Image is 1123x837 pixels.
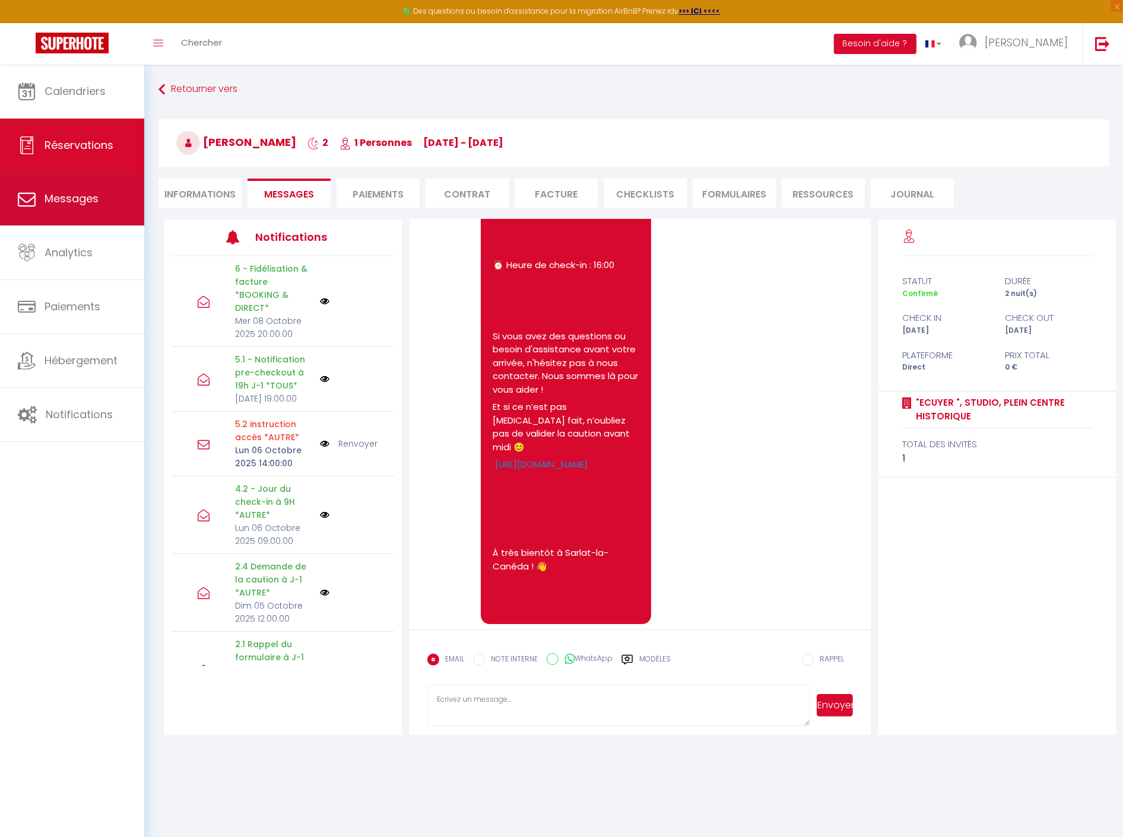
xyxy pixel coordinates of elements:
p: Lun 06 Octobre 2025 14:00:00 [235,444,312,470]
label: RAPPEL [814,654,844,667]
span: [DATE] - [DATE] [423,136,503,149]
div: 2 nuit(s) [997,288,1100,300]
div: Prix total [997,348,1100,362]
a: Renvoyer [338,437,377,450]
a: >>> ICI <<<< [679,6,721,16]
span: Chercher [181,36,222,49]
p: 2.1 Rappel du formulaire à J-1 *TOUS* [235,638,312,677]
img: logout [1095,36,1110,51]
p: [DATE] 19:00:00 [235,392,312,405]
div: check out [997,311,1100,325]
img: ... [959,34,977,52]
h3: Notifications [255,224,348,250]
span: Calendriers [45,84,106,98]
div: 1 [902,451,1093,466]
p: Dim 05 Octobre 2025 12:00:00 [235,599,312,625]
span: Paiements [45,299,100,314]
p: 6 - Fidélisation & facture *BOOKING & DIRECT* [235,262,312,314]
img: NO IMAGE [320,297,329,306]
span: 1 Personnes [340,136,412,149]
div: [DATE] [894,325,998,336]
p: Lun 06 Octobre 2025 09:00:00 [235,521,312,548]
li: Contrat [426,179,509,208]
span: Réservations [45,138,113,152]
span: [PERSON_NAME] [176,135,296,149]
a: Chercher [172,23,231,65]
img: NO IMAGE [320,510,329,520]
span: Confirmé [902,288,938,298]
span: Messages [264,187,314,201]
div: [DATE] [997,325,1100,336]
p: ⏰ Heure de check-in : 16:00 [493,259,639,272]
div: statut [894,274,998,288]
p: Si vous avez des questions ou besoin d'assistance avant votre arrivée, n'hésitez pas à nous conta... [493,330,639,397]
li: FORMULAIRES [693,179,776,208]
img: NO IMAGE [320,437,329,450]
span: [PERSON_NAME] [985,35,1068,50]
img: NO IMAGE [320,588,329,597]
img: NO IMAGE [320,374,329,384]
img: NO IMAGE [320,666,329,675]
li: Paiements [337,179,420,208]
div: 0 € [997,362,1100,373]
span: Hébergement [45,353,118,368]
button: Besoin d'aide ? [834,34,916,54]
span: Messages [45,191,99,206]
p: À très bientôt à Sarlat-la-Canéda ! 👋 [493,546,639,573]
p: 2.4 Demande de la caution à J-1 *AUTRE* [235,560,312,599]
p: Et si ce n’est pas [MEDICAL_DATA] fait, n’oubliez pas de valider la caution avant midi 😊 [493,400,639,454]
label: EMAIL [439,654,464,667]
li: Journal [871,179,954,208]
p: Motif d'échec d'envoi [235,418,312,444]
a: "Ecuyer ", Studio, plein centre historique [912,396,1093,424]
span: Analytics [45,245,93,260]
img: Super Booking [36,33,109,53]
span: 2 [307,136,328,149]
p: 4.2 - Jour du check-in à 9H *AUTRE* [235,482,312,521]
li: Facture [515,179,598,208]
li: Informations [158,179,242,208]
p: 5.1 - Notification pre-checkout à 19h J-1 *TOUS* [235,353,312,392]
a: [URL][DOMAIN_NAME] [495,458,588,470]
label: Modèles [639,654,671,674]
label: WhatsApp [559,653,613,666]
div: Direct [894,362,998,373]
a: ... [PERSON_NAME] [950,23,1083,65]
div: Plateforme [894,348,998,362]
div: total des invités [902,437,1093,451]
label: NOTE INTERNE [485,654,538,667]
a: Retourner vers [158,79,1109,100]
span: Notifications [46,407,113,422]
li: CHECKLISTS [604,179,687,208]
div: durée [997,274,1100,288]
div: check in [894,311,998,325]
button: Envoyer [817,694,853,717]
p: Mer 08 Octobre 2025 20:00:00 [235,314,312,340]
li: Ressources [782,179,865,208]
